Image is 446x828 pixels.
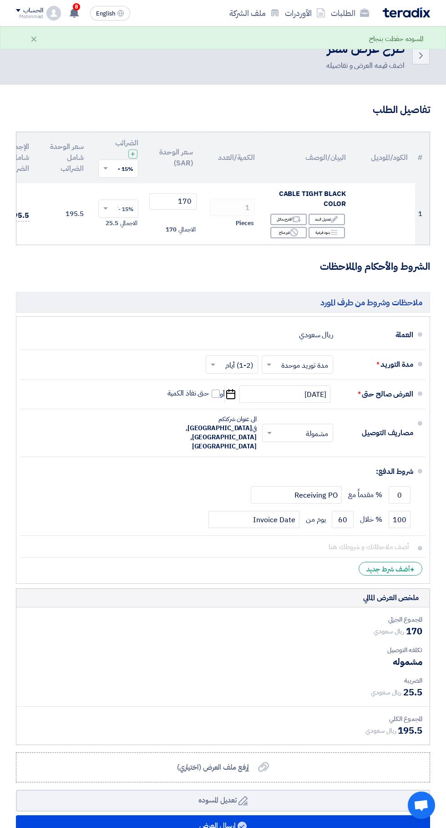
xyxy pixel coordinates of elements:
[236,219,254,228] span: Pieces
[16,14,43,19] div: Mohmmad
[403,685,422,699] span: 25.5
[178,225,196,234] span: الاجمالي
[36,183,91,245] td: 195.5
[306,515,325,524] span: يوم من
[389,486,411,504] input: payment-term-1
[239,386,330,403] input: سنة-شهر-يوم
[360,515,382,524] span: % خلال
[106,219,118,228] span: 25.5
[371,688,401,697] span: ريال سعودي
[9,210,29,221] span: 195.5
[410,564,415,575] span: +
[157,415,257,451] div: الى عنوان شركتكم في
[131,149,135,159] span: +
[369,34,423,44] div: المسوده حفظت بنجاح
[332,511,354,528] input: payment-term-2
[299,326,333,344] div: ريال سعودي
[326,40,405,58] h2: طرح عرض سعر
[270,214,307,225] div: اقترح بدائل
[46,6,61,21] img: profile_test.png
[415,132,430,183] th: #
[270,227,307,238] div: غير متاح
[149,193,197,210] input: أدخل سعر الوحدة
[209,200,255,216] input: RFQ_STEP1.ITEMS.2.AMOUNT_TITLE
[262,132,353,183] th: البيان/الوصف
[309,214,345,225] div: تعديل البند
[16,103,430,117] h3: تفاصيل الطلب
[96,10,115,17] span: English
[90,6,130,21] button: English
[16,292,430,313] h5: ملاحظات وشروط من طرف المورد
[16,790,430,812] button: تعديل المسوده
[279,189,346,209] span: CABLE TIGHT BLACK COLOR
[24,676,422,685] div: الضريبة
[23,7,43,15] div: الحساب
[98,200,138,218] ng-select: VAT
[120,219,137,228] span: الاجمالي
[251,486,342,504] input: payment-term-2
[383,7,430,18] img: Teradix logo
[348,490,382,499] span: % مقدماً مع
[186,423,257,451] span: [GEOGRAPHIC_DATA], [GEOGRAPHIC_DATA], [GEOGRAPHIC_DATA]
[24,645,422,655] div: تكلفه التوصيل
[30,33,38,44] div: ×
[340,324,413,346] div: العملة
[340,422,413,444] div: مصاريف التوصيل
[220,390,225,399] span: أو
[328,2,372,24] a: الطلبات
[16,260,430,274] h3: الشروط والأحكام والملاحظات
[363,592,419,603] div: ملخص العرض المالي
[35,461,413,483] div: شروط الدفع:
[353,132,415,183] th: الكود/الموديل
[408,792,435,819] a: دردشة مفتوحة
[282,2,328,24] a: الأوردرات
[27,538,413,555] input: أضف ملاحظاتك و شروطك هنا
[24,714,422,724] div: المجموع الكلي
[398,724,422,737] span: 195.5
[340,383,413,405] div: العرض صالح حتى
[36,132,91,183] th: سعر الوحدة شامل الضرائب
[340,354,413,375] div: مدة التوريد
[415,183,430,245] td: 1
[227,2,282,24] a: ملف الشركة
[166,225,177,234] span: 170
[365,726,396,735] span: ريال سعودي
[146,132,200,183] th: سعر الوحدة (SAR)
[177,762,249,773] span: إرفع ملف العرض (اختياري)
[91,132,146,183] th: الضرائب
[393,655,422,669] span: مشموله
[406,624,422,638] span: 170
[73,3,80,10] span: 8
[200,132,262,183] th: الكمية/العدد
[389,511,411,528] input: payment-term-2
[167,389,220,398] label: حتى نفاذ الكمية
[326,60,405,71] div: اضف قيمه العرض و تفاصيله
[374,627,404,636] span: ريال سعودي
[24,615,422,624] div: المجموع الجزئي
[359,562,422,576] div: أضف شرط جديد
[309,227,345,238] div: بنود فرعية
[208,511,299,528] input: payment-term-2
